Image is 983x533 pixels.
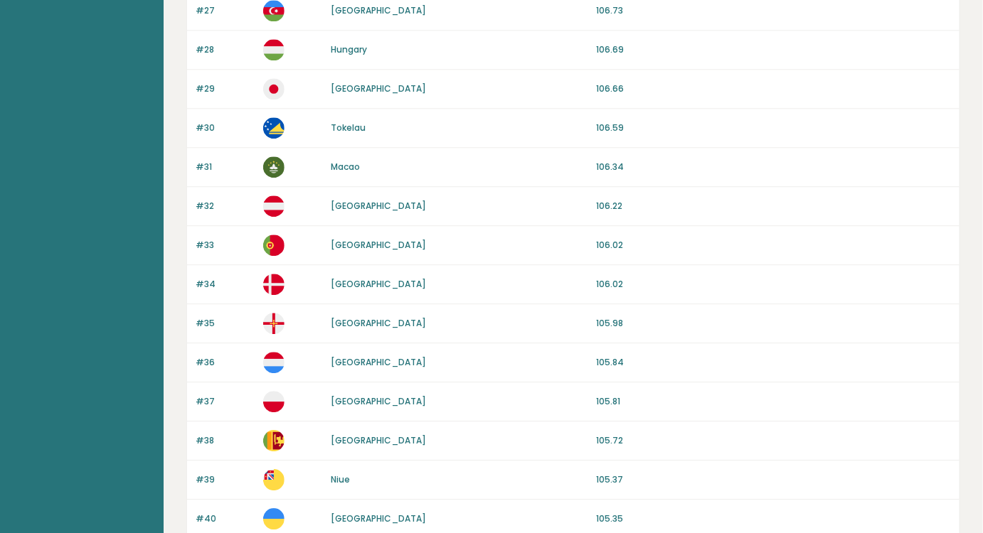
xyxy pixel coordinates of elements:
p: 106.34 [596,161,951,173]
img: ua.svg [263,508,285,529]
img: hu.svg [263,39,285,60]
p: 106.69 [596,43,951,56]
p: #34 [196,278,255,291]
a: Tokelau [331,122,366,134]
img: mo.svg [263,156,285,178]
img: lk.svg [263,430,285,451]
p: 105.37 [596,473,951,486]
p: 105.35 [596,512,951,525]
img: lu.svg [263,352,285,373]
a: Hungary [331,43,367,55]
p: 105.98 [596,317,951,330]
p: #30 [196,122,255,134]
a: [GEOGRAPHIC_DATA] [331,395,426,407]
a: [GEOGRAPHIC_DATA] [331,4,426,16]
p: #27 [196,4,255,17]
img: nu.svg [263,469,285,490]
p: #38 [196,434,255,447]
img: jp.svg [263,78,285,99]
a: [GEOGRAPHIC_DATA] [331,278,426,290]
img: pl.svg [263,391,285,412]
p: #33 [196,239,255,252]
p: #28 [196,43,255,56]
img: tk.svg [263,117,285,139]
p: 106.02 [596,239,951,252]
p: #35 [196,317,255,330]
a: [GEOGRAPHIC_DATA] [331,317,426,329]
img: pt.svg [263,235,285,256]
a: Niue [331,473,350,485]
p: 105.81 [596,395,951,408]
a: Macao [331,161,360,173]
a: [GEOGRAPHIC_DATA] [331,434,426,446]
p: 106.66 [596,82,951,95]
img: dk.svg [263,274,285,295]
p: #40 [196,512,255,525]
p: #39 [196,473,255,486]
p: #31 [196,161,255,173]
p: 106.73 [596,4,951,17]
p: 106.02 [596,278,951,291]
p: 106.22 [596,200,951,212]
p: #36 [196,356,255,369]
p: #32 [196,200,255,212]
a: [GEOGRAPHIC_DATA] [331,239,426,251]
a: [GEOGRAPHIC_DATA] [331,200,426,212]
img: at.svg [263,195,285,217]
p: 105.72 [596,434,951,447]
a: [GEOGRAPHIC_DATA] [331,356,426,368]
p: 105.84 [596,356,951,369]
p: 106.59 [596,122,951,134]
img: gg.svg [263,313,285,334]
a: [GEOGRAPHIC_DATA] [331,512,426,524]
p: #29 [196,82,255,95]
p: #37 [196,395,255,408]
a: [GEOGRAPHIC_DATA] [331,82,426,95]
